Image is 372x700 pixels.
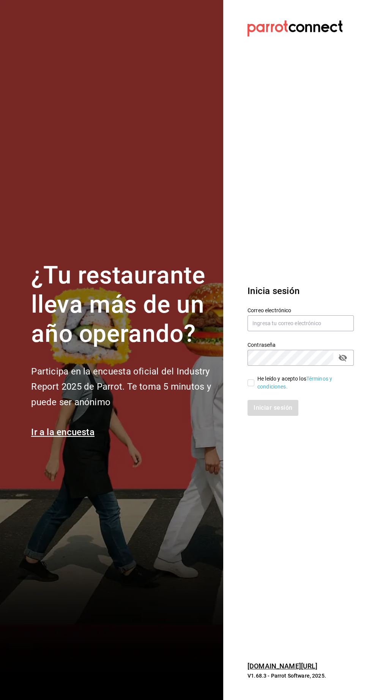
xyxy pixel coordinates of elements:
[247,342,354,348] label: Contraseña
[247,315,354,331] input: Ingresa tu correo electrónico
[247,672,354,680] p: V1.68.3 - Parrot Software, 2025.
[336,351,349,364] button: passwordField
[31,427,95,437] a: Ir a la encuesta
[257,375,348,391] div: He leído y acepto los
[247,662,317,670] a: [DOMAIN_NAME][URL]
[31,364,214,410] h2: Participa en la encuesta oficial del Industry Report 2025 de Parrot. Te toma 5 minutos y puede se...
[247,308,354,313] label: Correo electrónico
[31,261,214,348] h1: ¿Tu restaurante lleva más de un año operando?
[247,284,354,298] h3: Inicia sesión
